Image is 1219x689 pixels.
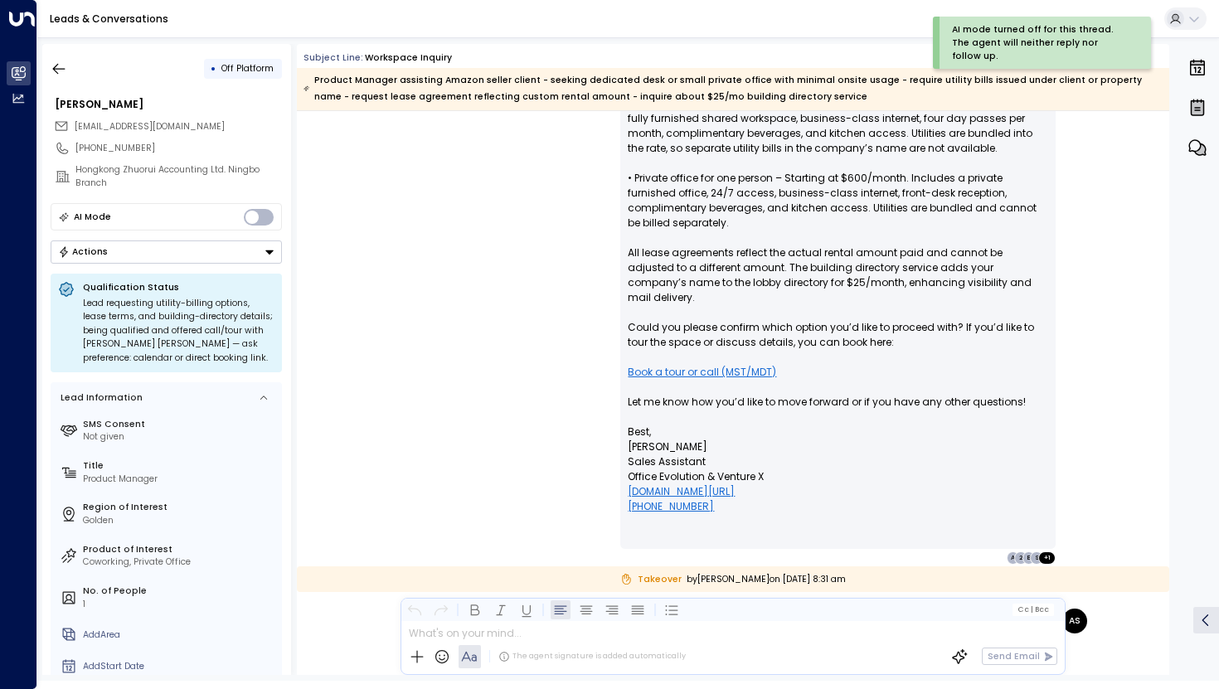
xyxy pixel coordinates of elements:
[1030,605,1032,614] span: |
[1014,551,1027,565] div: 2
[1007,551,1020,565] div: A
[1022,551,1036,565] div: B
[1062,609,1087,633] div: AS
[628,484,735,499] a: [DOMAIN_NAME][URL]
[75,163,282,190] div: Hongkong Zhuorui Accounting Ltd. Ningbo Branch
[1038,551,1056,565] div: + 1
[56,391,143,405] div: Lead Information
[83,297,274,366] div: Lead requesting utility-billing options, lease terms, and building-directory details; being quali...
[83,660,277,673] div: AddStart Date
[365,51,452,65] div: Workspace Inquiry
[83,459,277,473] label: Title
[1017,605,1049,614] span: Cc Bcc
[50,12,168,26] a: Leads & Conversations
[83,501,277,514] label: Region of Interest
[83,514,277,527] div: Golden
[83,430,277,444] div: Not given
[628,499,714,514] a: [PHONE_NUMBER]
[628,365,776,380] a: Book a tour or call (MST/MDT)
[430,599,450,619] button: Redo
[83,543,277,556] label: Product of Interest
[628,22,1048,425] p: Hi Melody, Thank you for your interest in our Golden location. We have two space options that may...
[83,473,277,486] div: Product Manager
[620,573,682,586] span: Takeover
[628,439,1048,514] p: [PERSON_NAME] Sales Assistant Office Evolution & Venture X
[83,281,274,294] p: Qualification Status
[83,628,277,642] div: AddArea
[75,120,225,133] span: [EMAIL_ADDRESS][DOMAIN_NAME]
[51,240,282,264] button: Actions
[304,72,1162,105] div: Product Manager assisting Amazon seller client - seeking dedicated desk or small private office w...
[55,97,282,112] div: [PERSON_NAME]
[51,240,282,264] div: Button group with a nested menu
[83,598,277,611] div: 1
[75,120,225,133] span: melody@zhuoruigroup.com.cn
[405,599,425,619] button: Undo
[952,23,1126,62] div: AI mode turned off for this thread. The agent will neither reply nor follow up.
[1013,604,1054,615] button: Cc|Bcc
[83,585,277,598] label: No. of People
[297,566,1169,592] div: by [PERSON_NAME] on [DATE] 8:31 am
[304,51,363,64] span: Subject Line:
[74,209,111,226] div: AI Mode
[211,57,216,80] div: •
[1030,551,1043,565] div: S
[58,246,109,258] div: Actions
[498,651,686,662] div: The agent signature is added automatically
[75,142,282,155] div: [PHONE_NUMBER]
[83,418,277,431] label: SMS Consent
[83,556,277,569] div: Coworking, Private Office
[628,425,1048,439] p: Best,
[221,62,274,75] span: Off Platform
